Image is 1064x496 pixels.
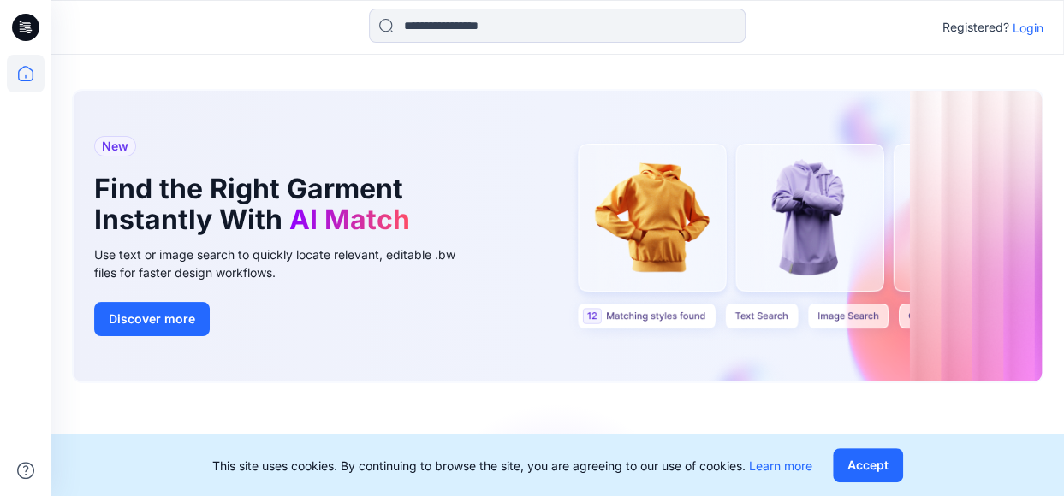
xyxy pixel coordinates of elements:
p: Registered? [942,17,1009,38]
h1: Find the Right Garment Instantly With [94,174,454,235]
span: AI Match [289,203,410,236]
button: Discover more [94,302,210,336]
a: Learn more [749,458,812,473]
p: Login [1013,19,1043,37]
button: Accept [833,448,903,482]
div: Use text or image search to quickly locate relevant, editable .bw files for faster design workflows. [94,245,479,281]
p: This site uses cookies. By continuing to browse the site, you are agreeing to our use of cookies. [212,457,812,475]
span: New [102,136,128,156]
